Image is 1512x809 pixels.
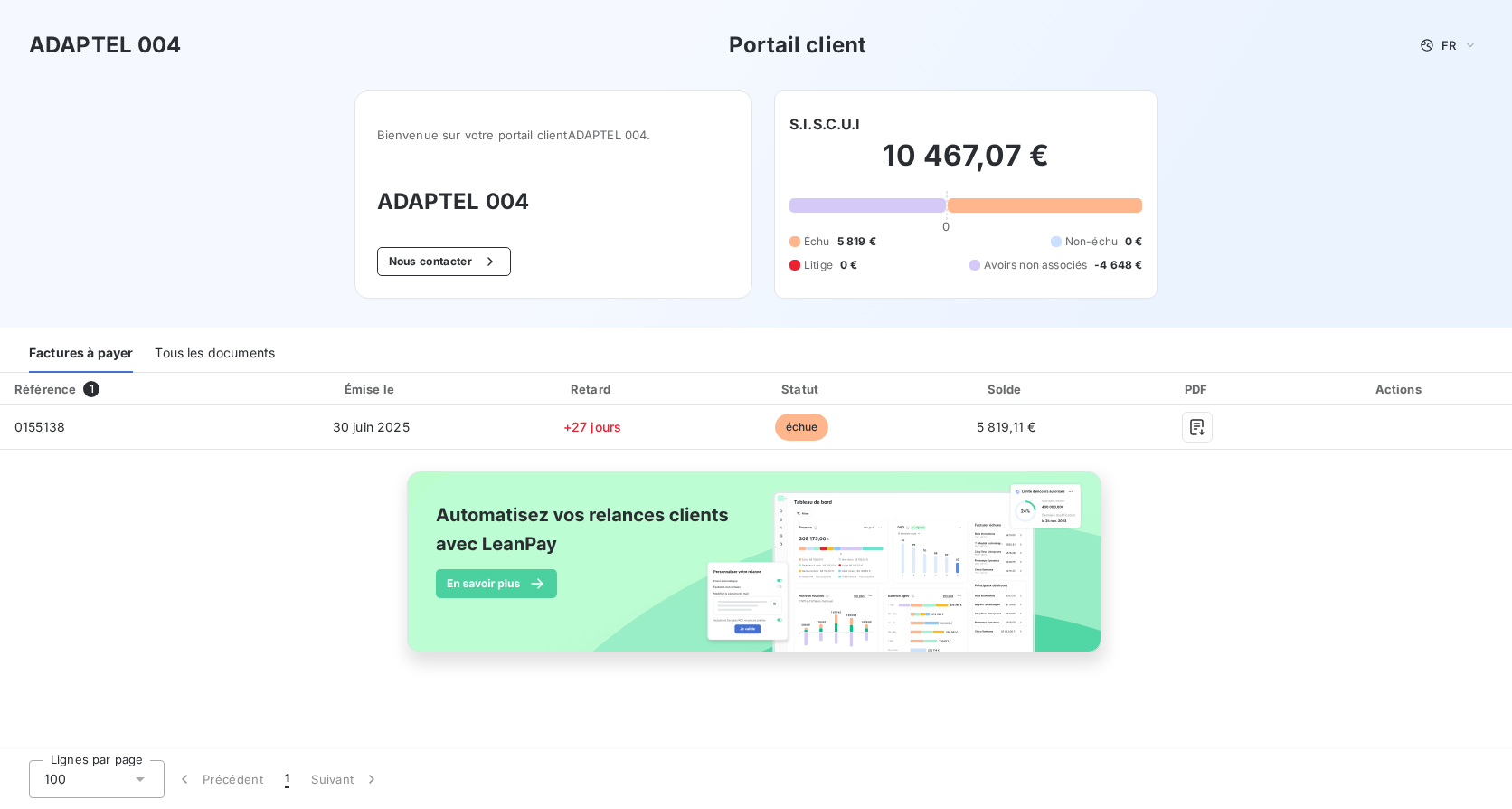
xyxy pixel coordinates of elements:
[804,257,833,273] span: Litige
[837,233,876,250] span: 5 819 €
[83,381,99,397] span: 1
[274,760,300,798] button: 1
[300,760,392,798] button: Suivant
[29,335,133,373] div: Factures à payer
[909,380,1103,398] div: Solde
[1292,380,1508,398] div: Actions
[155,335,275,373] div: Tous les documents
[977,419,1036,434] span: 5 819,11 €
[333,419,410,434] span: 30 juin 2025
[984,257,1087,273] span: Avoirs non associés
[1094,257,1142,273] span: -4 648 €
[377,247,511,276] button: Nous contacter
[1065,233,1118,250] span: Non-échu
[377,128,730,142] span: Bienvenue sur votre portail client ADAPTEL 004 .
[942,219,950,233] span: 0
[44,770,66,788] span: 100
[840,257,857,273] span: 0 €
[789,138,1142,192] h2: 10 467,07 €
[14,382,76,396] div: Référence
[165,760,274,798] button: Précédent
[1110,380,1285,398] div: PDF
[563,419,621,434] span: +27 jours
[377,186,730,218] h3: ADAPTEL 004
[729,29,866,62] h3: Portail client
[702,380,902,398] div: Statut
[1125,233,1142,250] span: 0 €
[29,29,182,62] h3: ADAPTEL 004
[260,380,483,398] div: Émise le
[490,380,695,398] div: Retard
[775,414,829,441] span: échue
[804,233,830,250] span: Échu
[285,770,289,788] span: 1
[14,419,65,434] span: 0155138
[391,461,1121,683] img: banner
[1441,38,1456,52] span: FR
[789,113,861,135] h6: S.I.S.C.U.I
